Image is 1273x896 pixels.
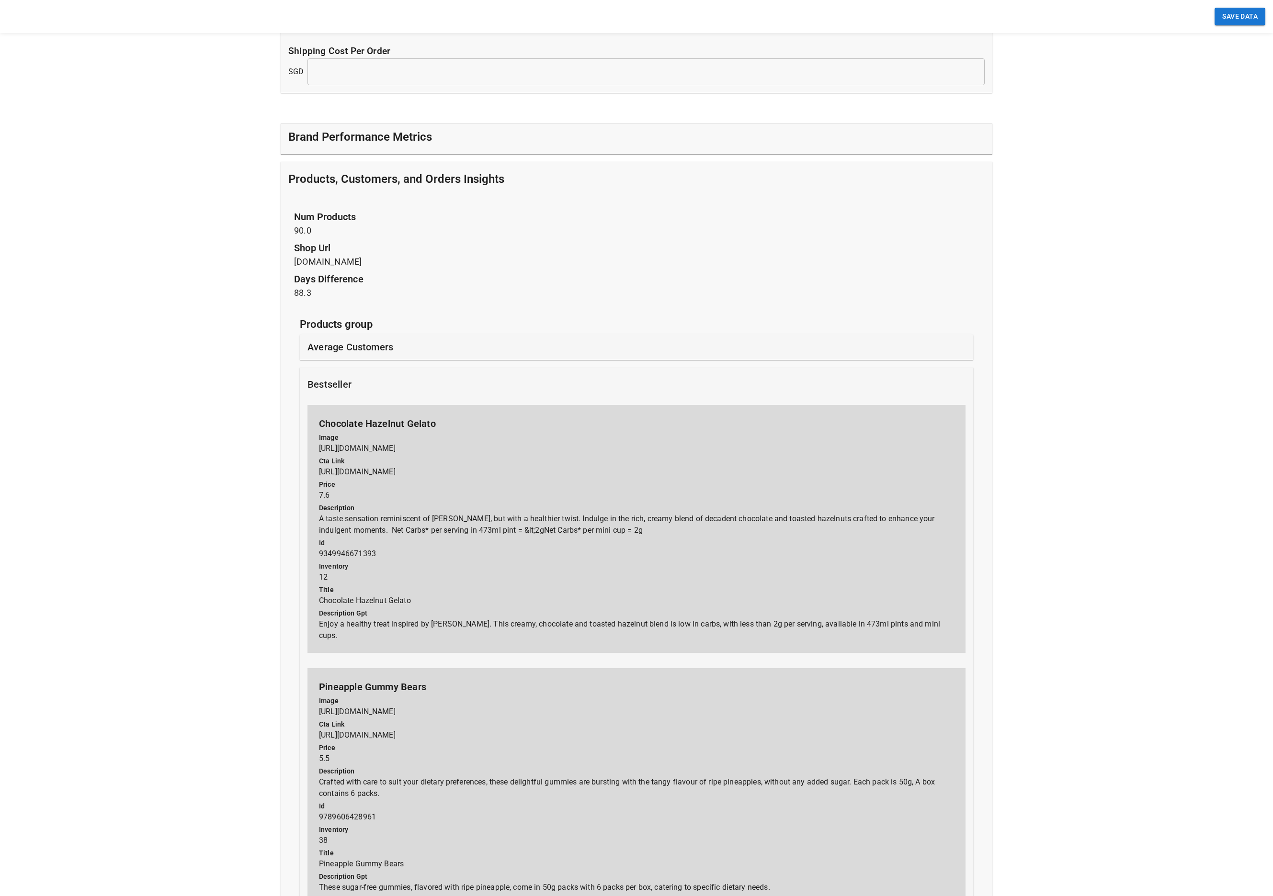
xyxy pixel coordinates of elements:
[300,368,973,401] div: bestseller
[300,334,973,360] div: average customers
[319,743,954,753] p: price
[294,210,979,237] p: 90.0
[319,585,954,595] p: title
[319,503,954,513] p: description
[319,456,954,478] p: [URL][DOMAIN_NAME]
[294,272,979,299] p: 88.3
[319,480,954,490] p: price
[307,340,393,354] p: average customers
[319,561,954,583] p: 12
[319,743,954,764] p: 5.5
[319,480,954,501] p: 7.6
[294,241,979,255] p: shop url
[319,696,954,706] p: image
[319,433,954,454] p: [URL][DOMAIN_NAME]
[319,503,954,536] p: A taste sensation reminiscent of [PERSON_NAME], but with a healthier twist. Indulge in the rich, ...
[319,719,954,741] p: [URL][DOMAIN_NAME]
[319,801,954,823] p: 9789606428961
[319,585,954,606] p: Chocolate Hazelnut Gelato
[319,561,954,571] p: inventory
[281,123,992,154] div: Brand Performance Metrics
[319,538,954,548] p: id
[319,872,954,882] p: description gpt
[319,766,954,776] p: description
[288,45,985,58] p: Shipping cost per order
[319,696,954,717] p: [URL][DOMAIN_NAME]
[319,456,954,466] p: cta link
[288,171,504,187] h5: Products, Customers, and Orders Insights
[288,129,432,145] h5: Brand Performance Metrics
[307,377,352,392] p: bestseller
[319,433,954,443] p: image
[288,66,304,78] p: SGD
[1215,8,1265,25] button: SAVE DATA
[319,872,954,893] p: These sugar-free gummies, flavored with ripe pineapple, come in 50g packs with 6 packs per box, c...
[319,848,954,870] p: Pineapple Gummy Bears
[300,316,973,332] p: Products group
[319,538,954,560] p: 9349946671393
[281,162,992,200] div: Products, Customers, and Orders Insights
[319,416,954,431] p: Chocolate Hazelnut Gelato
[319,766,954,799] p: Crafted with care to suit your dietary preferences, these delightful gummies are bursting with th...
[319,801,954,811] p: id
[319,608,954,641] p: Enjoy a healthy treat inspired by [PERSON_NAME]. This creamy, chocolate and toasted hazelnut blen...
[319,719,954,729] p: cta link
[319,848,954,858] p: title
[319,608,954,618] p: description gpt
[319,825,954,835] p: inventory
[294,241,979,268] p: [DOMAIN_NAME]
[294,272,979,286] p: days difference
[294,210,979,224] p: num products
[319,680,954,694] p: Pineapple Gummy Bears
[319,825,954,846] p: 38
